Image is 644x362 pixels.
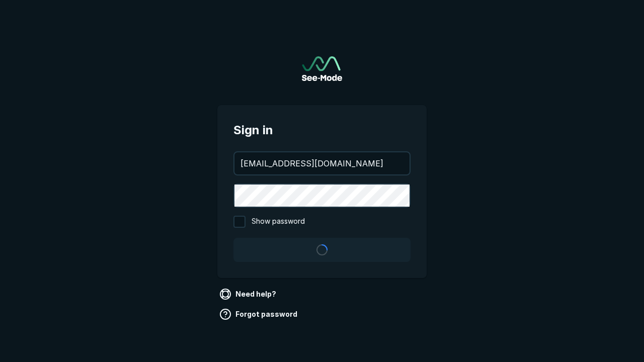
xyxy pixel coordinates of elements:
span: Sign in [233,121,411,139]
input: your@email.com [234,152,410,174]
span: Show password [252,216,305,228]
a: Go to sign in [302,56,342,81]
a: Need help? [217,286,280,302]
a: Forgot password [217,306,301,322]
img: See-Mode Logo [302,56,342,81]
